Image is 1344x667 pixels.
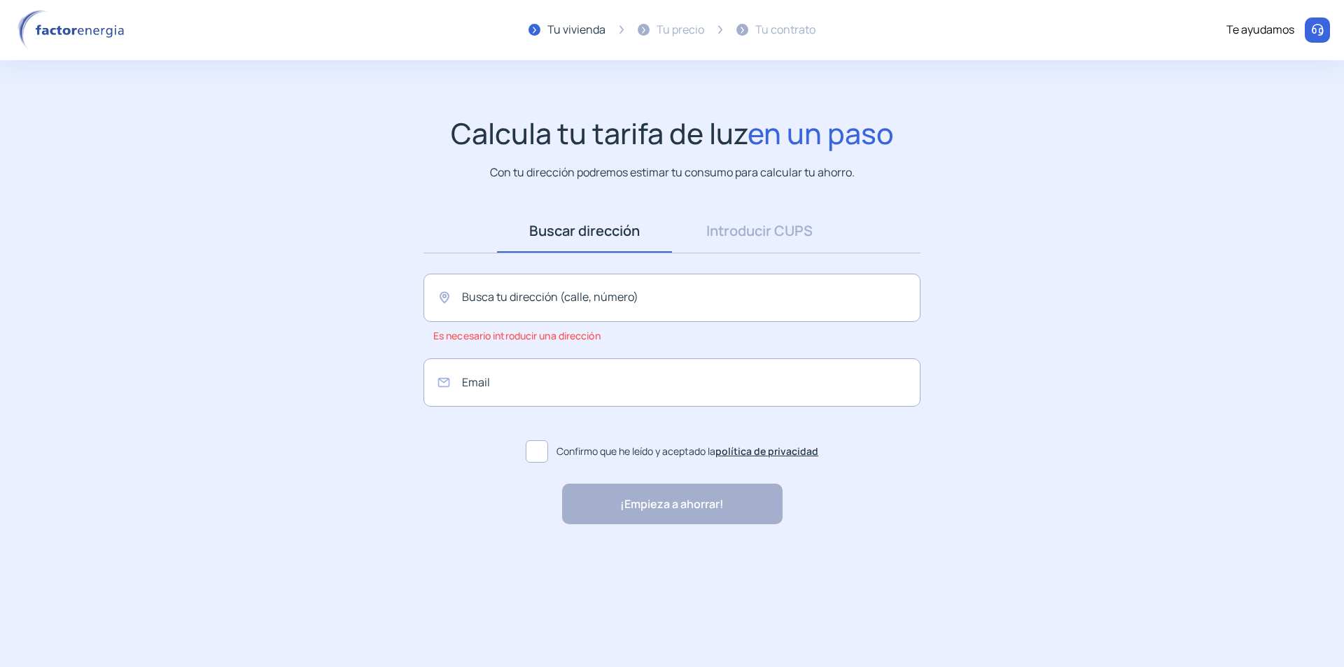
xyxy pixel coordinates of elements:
[715,444,818,458] a: política de privacidad
[1310,23,1324,37] img: llamar
[497,209,672,253] a: Buscar dirección
[672,209,847,253] a: Introducir CUPS
[556,444,818,459] span: Confirmo que he leído y aceptado la
[755,21,815,39] div: Tu contrato
[547,21,605,39] div: Tu vivienda
[748,113,894,153] span: en un paso
[657,21,704,39] div: Tu precio
[14,10,133,50] img: logo factor
[451,116,894,150] h1: Calcula tu tarifa de luz
[433,322,601,350] span: Es necesario introducir una dirección
[1226,21,1294,39] div: Te ayudamos
[490,164,855,181] p: Con tu dirección podremos estimar tu consumo para calcular tu ahorro.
